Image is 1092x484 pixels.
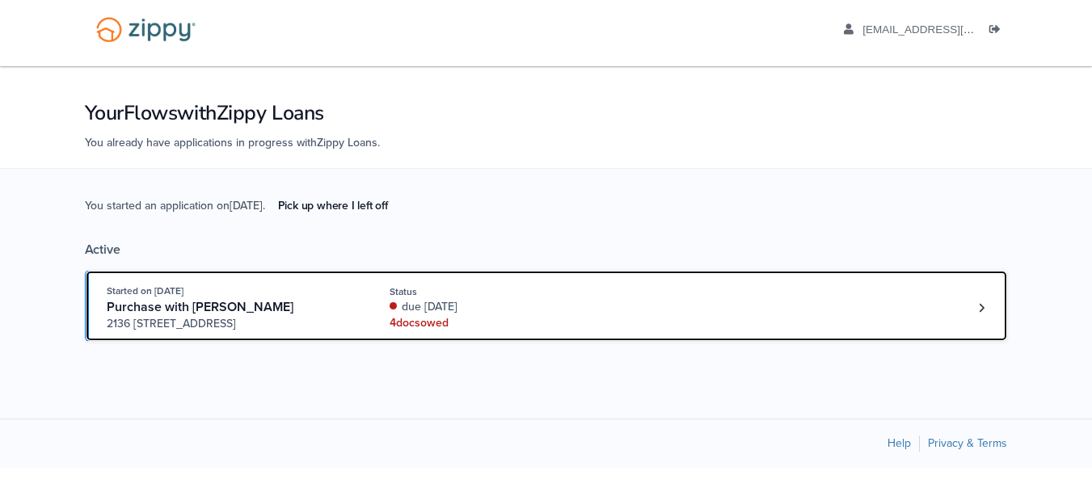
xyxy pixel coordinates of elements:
[989,23,1007,40] a: Log out
[390,284,605,299] div: Status
[85,270,1008,342] a: Open loan 4205815
[107,299,293,315] span: Purchase with [PERSON_NAME]
[390,315,605,331] div: 4 doc s owed
[85,242,1008,258] div: Active
[107,285,183,297] span: Started on [DATE]
[970,296,994,320] a: Loan number 4205815
[888,436,911,450] a: Help
[85,197,401,242] span: You started an application on [DATE] .
[862,23,1048,36] span: haileyroseoctober@gmail.com
[85,99,1008,127] h1: Your Flows with Zippy Loans
[844,23,1048,40] a: edit profile
[107,316,353,332] span: 2136 [STREET_ADDRESS]
[390,299,605,315] div: due [DATE]
[928,436,1007,450] a: Privacy & Terms
[85,136,380,149] span: You already have applications in progress with Zippy Loans .
[86,9,206,50] img: Logo
[265,192,401,219] a: Pick up where I left off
